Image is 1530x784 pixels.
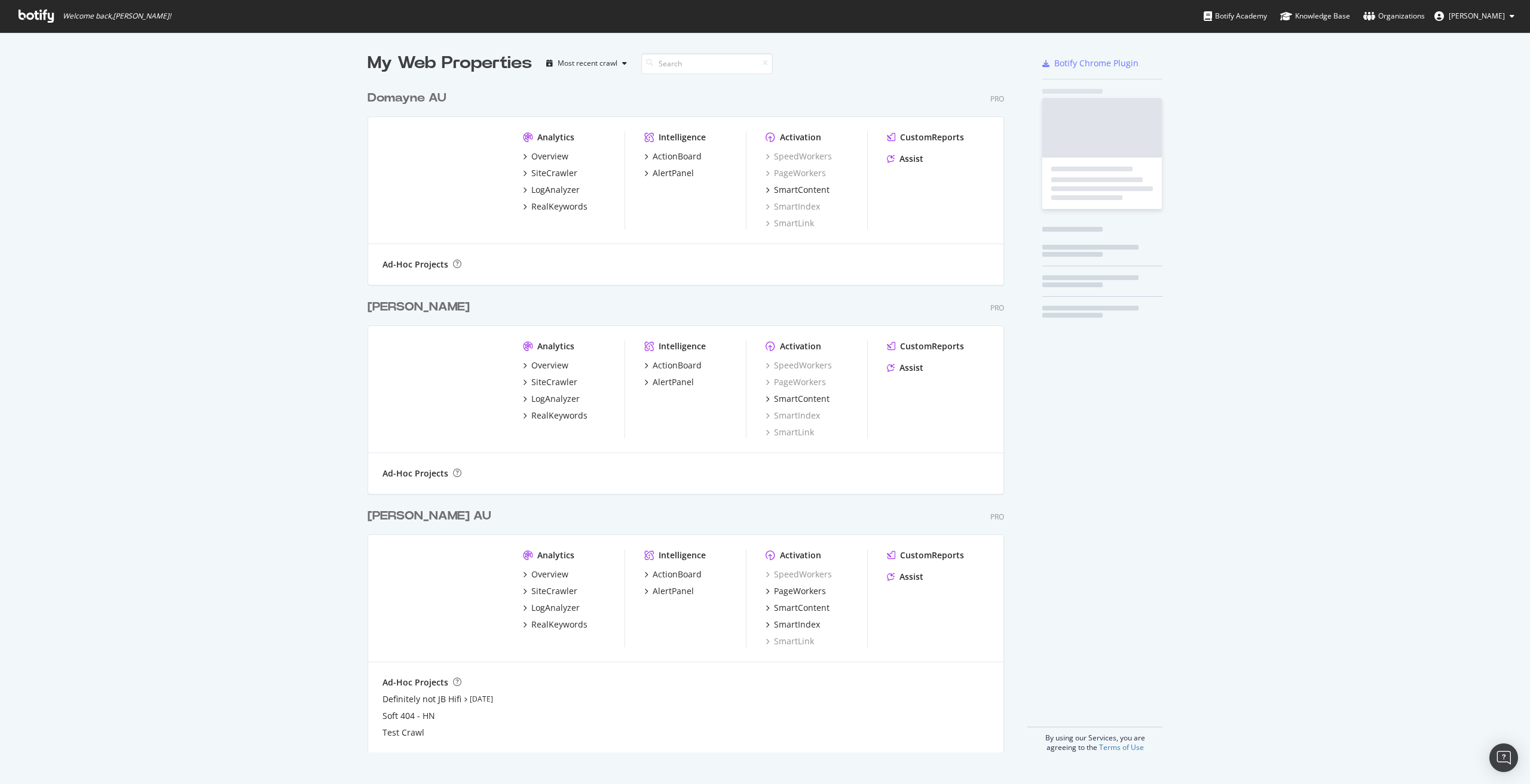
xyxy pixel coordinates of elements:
div: RealKeywords [531,619,587,631]
input: Search [641,53,773,74]
a: PageWorkers [766,376,826,388]
div: RealKeywords [531,201,587,213]
a: Assist [887,571,923,583]
div: LogAnalyzer [531,393,580,405]
a: [PERSON_NAME] AU [368,508,496,525]
div: Botify Chrome Plugin [1054,57,1139,69]
a: Botify Chrome Plugin [1042,57,1139,69]
a: CustomReports [887,340,964,352]
a: SmartLink [766,217,814,229]
a: AlertPanel [644,376,694,388]
div: Ad-Hoc Projects [382,259,448,270]
div: PageWorkers [774,585,826,597]
div: Overview [531,150,568,162]
a: Overview [523,150,568,162]
div: Activation [780,131,821,143]
a: ActionBoard [644,359,702,371]
div: SmartLink [766,635,814,647]
a: Definitely not JB Hifi [382,693,461,705]
span: Welcome back, [PERSON_NAME] ! [63,11,171,21]
a: [DATE] [470,694,493,704]
a: SmartLink [766,426,814,438]
a: PageWorkers [766,167,826,179]
a: Assist [887,362,923,374]
span: Gareth Kleinman [1449,11,1505,21]
a: AlertPanel [644,167,694,179]
div: Intelligence [659,340,706,352]
div: RealKeywords [531,410,587,422]
div: SmartIndex [774,619,820,631]
div: Assist [899,362,923,374]
a: Terms of Use [1099,742,1144,752]
div: Activation [780,549,821,561]
a: LogAnalyzer [523,184,580,196]
a: LogAnalyzer [523,602,580,614]
a: SiteCrawler [523,376,577,388]
a: SmartContent [766,393,830,405]
div: Domayne AU [368,90,446,107]
div: ActionBoard [653,359,702,371]
a: ActionBoard [644,568,702,580]
div: grid [368,75,1014,752]
div: Analytics [537,340,574,352]
div: [PERSON_NAME] [368,299,470,316]
div: Pro [990,512,1004,522]
a: SpeedWorkers [766,359,832,371]
div: Most recent crawl [558,60,617,67]
div: SiteCrawler [531,167,577,179]
div: Knowledge Base [1280,10,1350,22]
a: Overview [523,568,568,580]
div: Soft 404 - HN [382,710,435,722]
a: SmartContent [766,184,830,196]
a: RealKeywords [523,619,587,631]
div: Organizations [1363,10,1425,22]
a: CustomReports [887,549,964,561]
div: Pro [990,303,1004,313]
a: [PERSON_NAME] [368,299,475,316]
div: Activation [780,340,821,352]
div: Overview [531,359,568,371]
div: My Web Properties [368,51,532,75]
div: SmartContent [774,393,830,405]
button: [PERSON_NAME] [1425,7,1524,26]
a: Domayne AU [368,90,451,107]
div: AlertPanel [653,167,694,179]
a: SmartIndex [766,410,820,422]
a: RealKeywords [523,410,587,422]
div: Assist [899,571,923,583]
img: www.joycemayne.com.au [382,340,504,437]
div: By using our Services, you are agreeing to the [1027,727,1162,752]
div: CustomReports [900,340,964,352]
a: PageWorkers [766,585,826,597]
a: LogAnalyzer [523,393,580,405]
a: Assist [887,153,923,165]
div: SmartContent [774,602,830,614]
div: SmartContent [774,184,830,196]
a: SpeedWorkers [766,568,832,580]
div: CustomReports [900,549,964,561]
a: ActionBoard [644,150,702,162]
div: Pro [990,94,1004,104]
img: www.domayne.com.au [382,131,504,228]
div: SiteCrawler [531,376,577,388]
div: [PERSON_NAME] AU [368,508,491,525]
a: RealKeywords [523,201,587,213]
div: LogAnalyzer [531,602,580,614]
div: Analytics [537,131,574,143]
a: Test Crawl [382,727,424,739]
div: Ad-Hoc Projects [382,677,448,688]
a: SmartIndex [766,201,820,213]
a: SmartIndex [766,619,820,631]
a: CustomReports [887,131,964,143]
div: SiteCrawler [531,585,577,597]
div: Overview [531,568,568,580]
div: Ad-Hoc Projects [382,468,448,479]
